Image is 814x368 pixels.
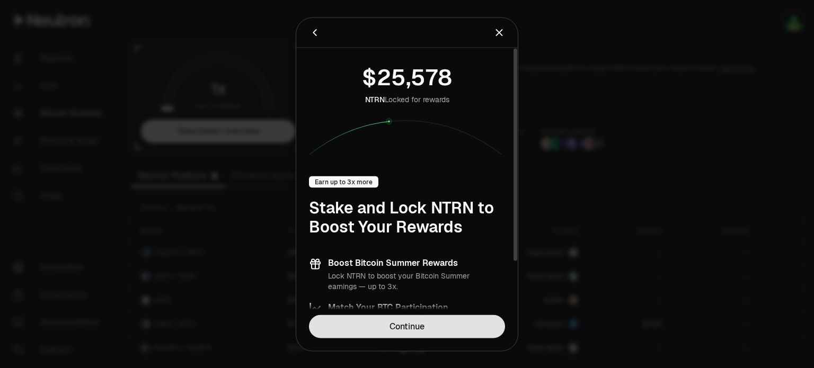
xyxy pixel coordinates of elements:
[309,199,505,237] h1: Stake and Lock NTRN to Boost Your Rewards
[328,258,505,268] h3: Boost Bitcoin Summer Rewards
[493,25,505,40] button: Close
[328,302,505,313] h3: Match Your BTC Participation
[365,94,385,104] span: NTRN
[309,176,378,188] div: Earn up to 3x more
[365,94,449,104] div: Locked for rewards
[309,315,505,338] a: Continue
[328,271,505,292] p: Lock NTRN to boost your Bitcoin Summer earnings — up to 3x.
[309,25,321,40] button: Back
